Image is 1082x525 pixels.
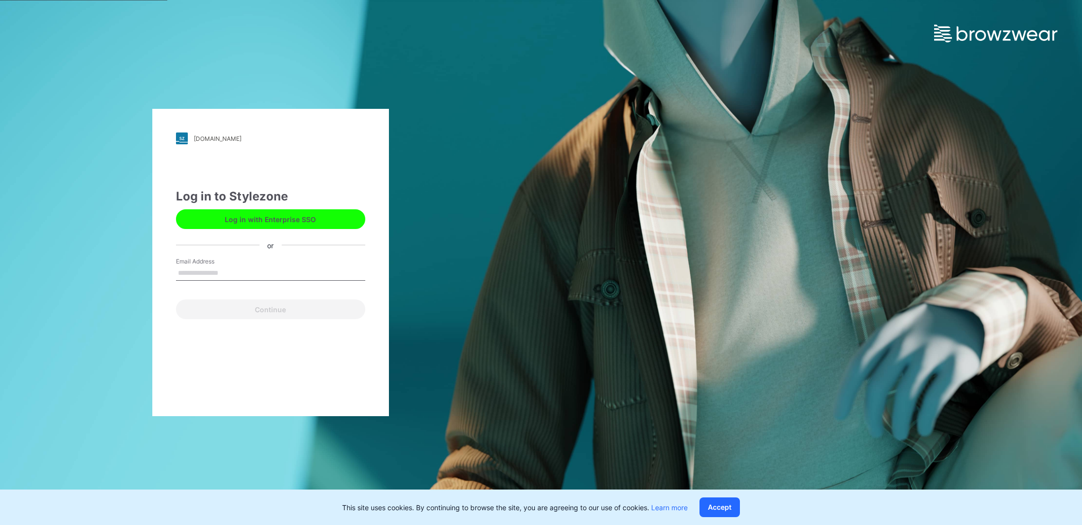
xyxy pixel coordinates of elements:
[934,25,1057,42] img: browzwear-logo.e42bd6dac1945053ebaf764b6aa21510.svg
[176,188,365,205] div: Log in to Stylezone
[176,257,245,266] label: Email Address
[699,497,740,517] button: Accept
[176,132,365,144] a: [DOMAIN_NAME]
[342,502,688,513] p: This site uses cookies. By continuing to browse the site, you are agreeing to our use of cookies.
[194,135,242,142] div: [DOMAIN_NAME]
[176,209,365,229] button: Log in with Enterprise SSO
[259,240,281,250] div: or
[651,503,688,512] a: Learn more
[176,132,188,144] img: stylezone-logo.562084cfcfab977791bfbf7441f1a819.svg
